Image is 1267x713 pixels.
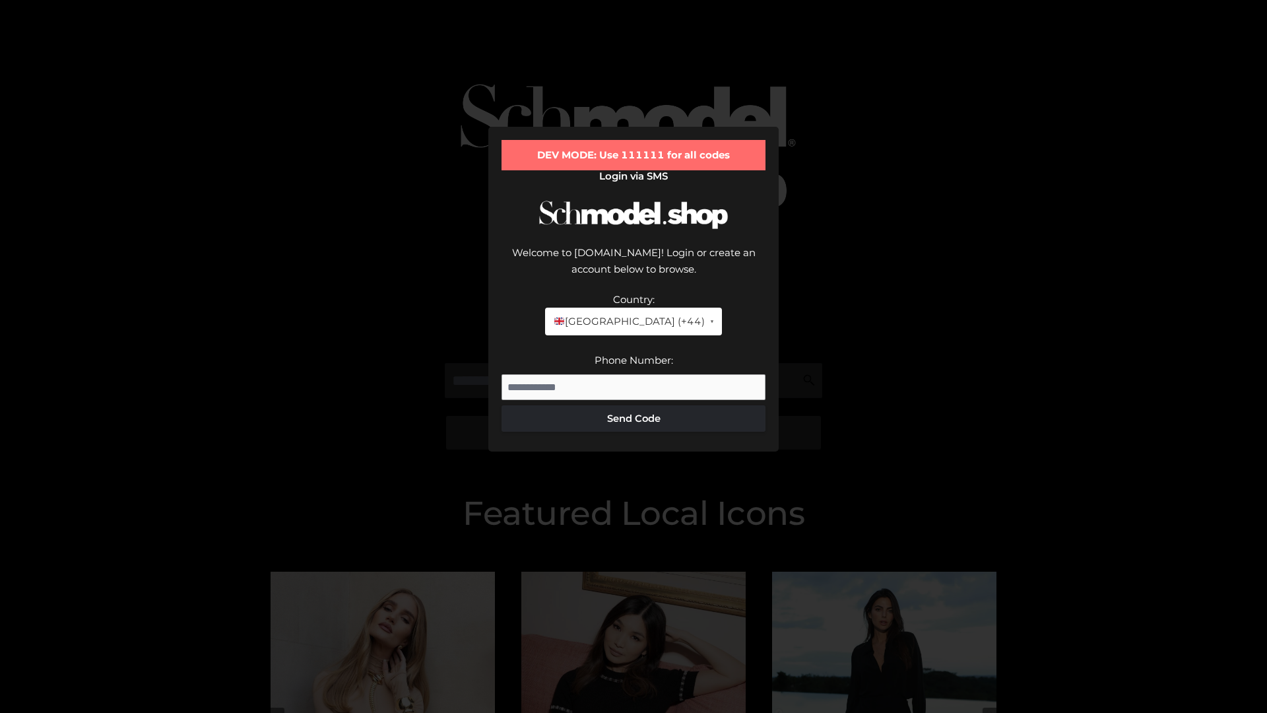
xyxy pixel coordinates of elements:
h2: Login via SMS [502,170,765,182]
button: Send Code [502,405,765,432]
span: [GEOGRAPHIC_DATA] (+44) [553,313,704,330]
div: DEV MODE: Use 111111 for all codes [502,140,765,170]
div: Welcome to [DOMAIN_NAME]! Login or create an account below to browse. [502,244,765,291]
label: Country: [613,293,655,306]
label: Phone Number: [595,354,673,366]
img: Schmodel Logo [535,189,732,241]
img: 🇬🇧 [554,316,564,326]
